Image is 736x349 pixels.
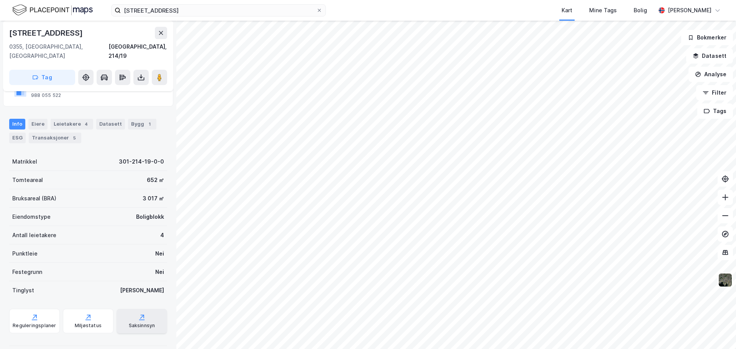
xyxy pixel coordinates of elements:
[697,103,733,119] button: Tags
[12,267,42,277] div: Festegrunn
[698,312,736,349] iframe: Chat Widget
[681,30,733,45] button: Bokmerker
[108,42,167,61] div: [GEOGRAPHIC_DATA], 214/19
[155,249,164,258] div: Nei
[718,273,733,287] img: 9k=
[51,119,93,129] div: Leietakere
[688,67,733,82] button: Analyse
[121,5,316,16] input: Søk på adresse, matrikkel, gårdeiere, leietakere eller personer
[696,85,733,100] button: Filter
[75,323,102,329] div: Miljøstatus
[29,133,81,143] div: Transaksjoner
[146,120,153,128] div: 1
[128,119,156,129] div: Bygg
[668,6,711,15] div: [PERSON_NAME]
[686,48,733,64] button: Datasett
[589,6,617,15] div: Mine Tags
[31,92,61,98] div: 988 055 522
[155,267,164,277] div: Nei
[160,231,164,240] div: 4
[96,119,125,129] div: Datasett
[143,194,164,203] div: 3 017 ㎡
[12,194,56,203] div: Bruksareal (BRA)
[71,134,78,142] div: 5
[28,119,48,129] div: Eiere
[12,231,56,240] div: Antall leietakere
[120,286,164,295] div: [PERSON_NAME]
[119,157,164,166] div: 301-214-19-0-0
[12,212,51,221] div: Eiendomstype
[136,212,164,221] div: Boligblokk
[9,70,75,85] button: Tag
[147,175,164,185] div: 652 ㎡
[12,286,34,295] div: Tinglyst
[82,120,90,128] div: 4
[12,175,43,185] div: Tomteareal
[9,27,84,39] div: [STREET_ADDRESS]
[13,323,56,329] div: Reguleringsplaner
[12,157,37,166] div: Matrikkel
[9,119,25,129] div: Info
[129,323,155,329] div: Saksinnsyn
[12,249,38,258] div: Punktleie
[698,312,736,349] div: Kontrollprogram for chat
[562,6,572,15] div: Kart
[12,3,93,17] img: logo.f888ab2527a4732fd821a326f86c7f29.svg
[634,6,647,15] div: Bolig
[9,42,108,61] div: 0355, [GEOGRAPHIC_DATA], [GEOGRAPHIC_DATA]
[9,133,26,143] div: ESG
